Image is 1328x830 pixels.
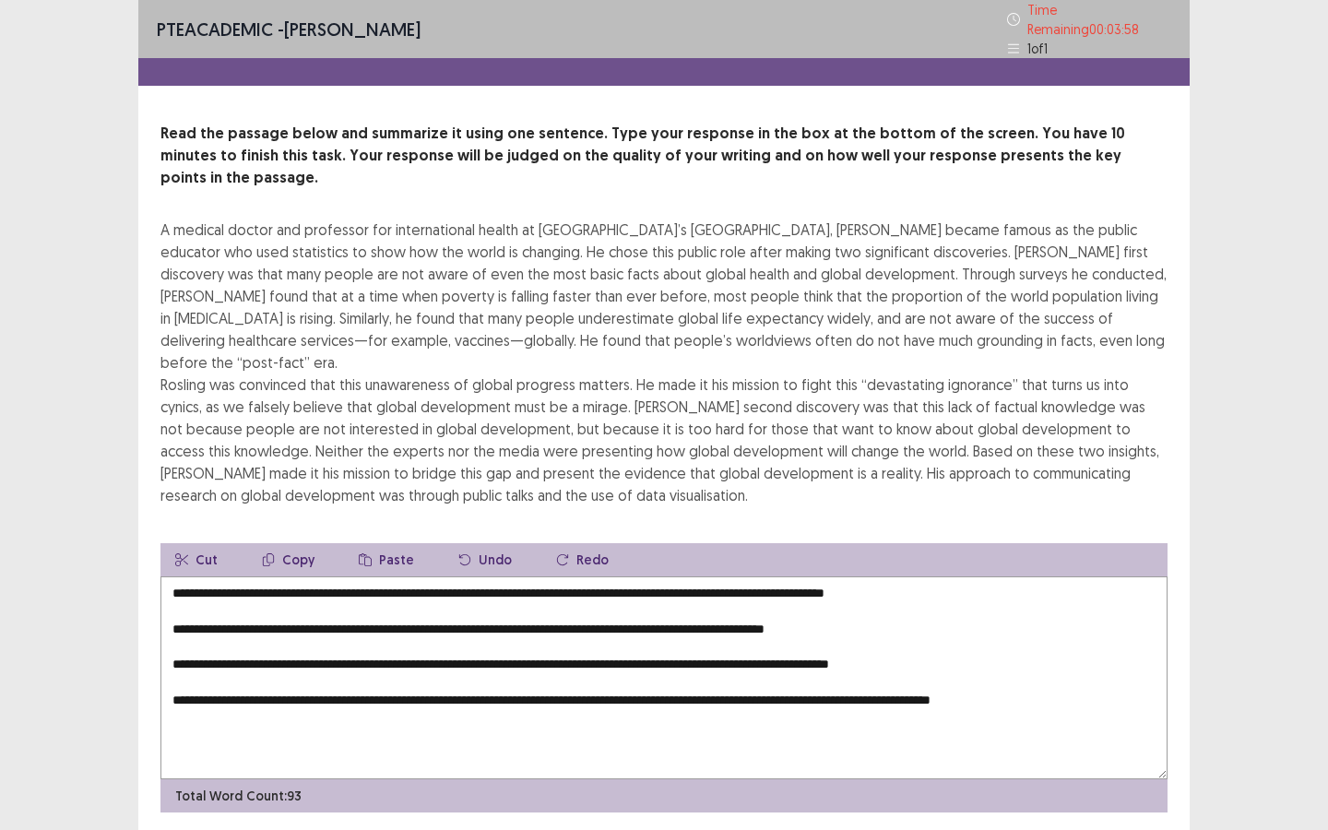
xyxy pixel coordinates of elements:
[344,543,429,576] button: Paste
[1027,39,1048,58] p: 1 of 1
[160,123,1168,189] p: Read the passage below and summarize it using one sentence. Type your response in the box at the ...
[541,543,623,576] button: Redo
[247,543,329,576] button: Copy
[157,18,273,41] span: PTE academic
[175,787,302,806] p: Total Word Count: 93
[160,219,1168,506] div: A medical doctor and professor for international health at [GEOGRAPHIC_DATA]’s [GEOGRAPHIC_DATA],...
[157,16,421,43] p: - [PERSON_NAME]
[160,543,232,576] button: Cut
[444,543,527,576] button: Undo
